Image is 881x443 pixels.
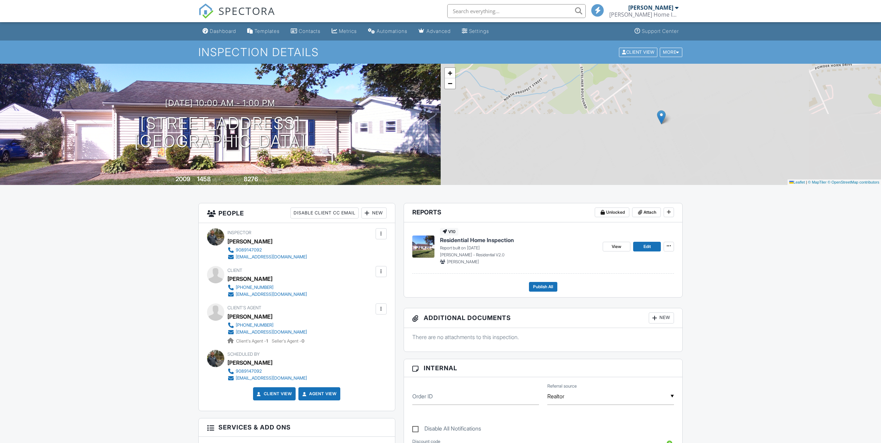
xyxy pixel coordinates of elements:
span: Client [227,268,242,273]
div: Watson Home Inspection Services LLC [609,11,678,18]
div: 2009 [176,175,190,183]
a: Client View [255,390,292,397]
a: [PERSON_NAME] [227,311,272,322]
div: [PERSON_NAME] [227,274,272,284]
span: sq.ft. [259,177,268,182]
a: Advanced [416,25,453,38]
h3: Additional Documents [404,308,683,328]
div: [EMAIL_ADDRESS][DOMAIN_NAME] [236,292,307,297]
span: Seller's Agent - [272,338,304,344]
a: [PHONE_NUMBER] [227,322,307,329]
span: sq. ft. [212,177,222,182]
a: Zoom out [445,78,455,89]
a: Leaflet [789,180,805,184]
div: Settings [469,28,489,34]
div: [EMAIL_ADDRESS][DOMAIN_NAME] [236,375,307,381]
img: The Best Home Inspection Software - Spectora [198,3,214,19]
h3: Services & Add ons [199,418,395,436]
a: [EMAIL_ADDRESS][DOMAIN_NAME] [227,254,307,260]
img: Marker [657,110,666,124]
span: Scheduled By [227,352,260,357]
div: [PERSON_NAME] [227,236,272,247]
div: Advanced [426,28,451,34]
a: Support Center [632,25,682,38]
div: New [361,207,387,219]
span: Inspector [227,230,251,235]
a: [PHONE_NUMBER] [227,284,307,291]
span: | [806,180,807,184]
div: More [660,47,682,57]
input: Search everything... [447,4,586,18]
strong: 0 [302,338,304,344]
div: 9089147092 [236,247,262,253]
strong: 1 [266,338,268,344]
label: Order ID [412,392,433,400]
span: SPECTORA [218,3,275,18]
a: Zoom in [445,68,455,78]
a: 9089147092 [227,247,307,254]
div: [EMAIL_ADDRESS][DOMAIN_NAME] [236,254,307,260]
p: There are no attachments to this inspection. [412,333,674,341]
a: SPECTORA [198,9,275,24]
h1: [STREET_ADDRESS] [GEOGRAPHIC_DATA] [134,114,306,151]
div: Contacts [299,28,321,34]
h3: [DATE] 10:00 am - 1:00 pm [165,98,275,108]
a: Settings [459,25,492,38]
div: Metrics [339,28,357,34]
a: Automations (Basic) [365,25,410,38]
div: [EMAIL_ADDRESS][DOMAIN_NAME] [236,329,307,335]
span: Lot Size [228,177,243,182]
a: © MapTiler [808,180,827,184]
div: Dashboard [210,28,236,34]
div: Automations [377,28,407,34]
span: Client's Agent [227,305,261,310]
h1: Inspection Details [198,46,683,58]
h3: Internal [404,359,683,377]
div: 8276 [244,175,258,183]
h3: People [199,203,395,223]
a: Agent View [301,390,336,397]
label: Disable All Notifications [412,425,481,434]
div: [PERSON_NAME] [227,357,272,368]
span: + [448,69,452,77]
a: Contacts [288,25,323,38]
div: [PERSON_NAME] [628,4,673,11]
div: [PHONE_NUMBER] [236,285,273,290]
div: Templates [254,28,280,34]
a: [EMAIL_ADDRESS][DOMAIN_NAME] [227,291,307,298]
span: Client's Agent - [236,338,269,344]
div: New [649,312,674,324]
span: − [448,79,452,88]
a: [EMAIL_ADDRESS][DOMAIN_NAME] [227,375,307,382]
span: Built [167,177,174,182]
div: Support Center [642,28,679,34]
div: [PHONE_NUMBER] [236,322,273,328]
a: [EMAIL_ADDRESS][DOMAIN_NAME] [227,329,307,336]
div: 9089147092 [236,369,262,374]
a: © OpenStreetMap contributors [828,180,879,184]
a: 9089147092 [227,368,307,375]
div: Disable Client CC Email [290,207,359,219]
a: Metrics [329,25,360,38]
div: Client View [619,47,657,57]
label: Referral source [547,383,577,389]
a: Client View [618,49,659,54]
a: Dashboard [200,25,239,38]
div: 1458 [197,175,211,183]
a: Templates [244,25,282,38]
